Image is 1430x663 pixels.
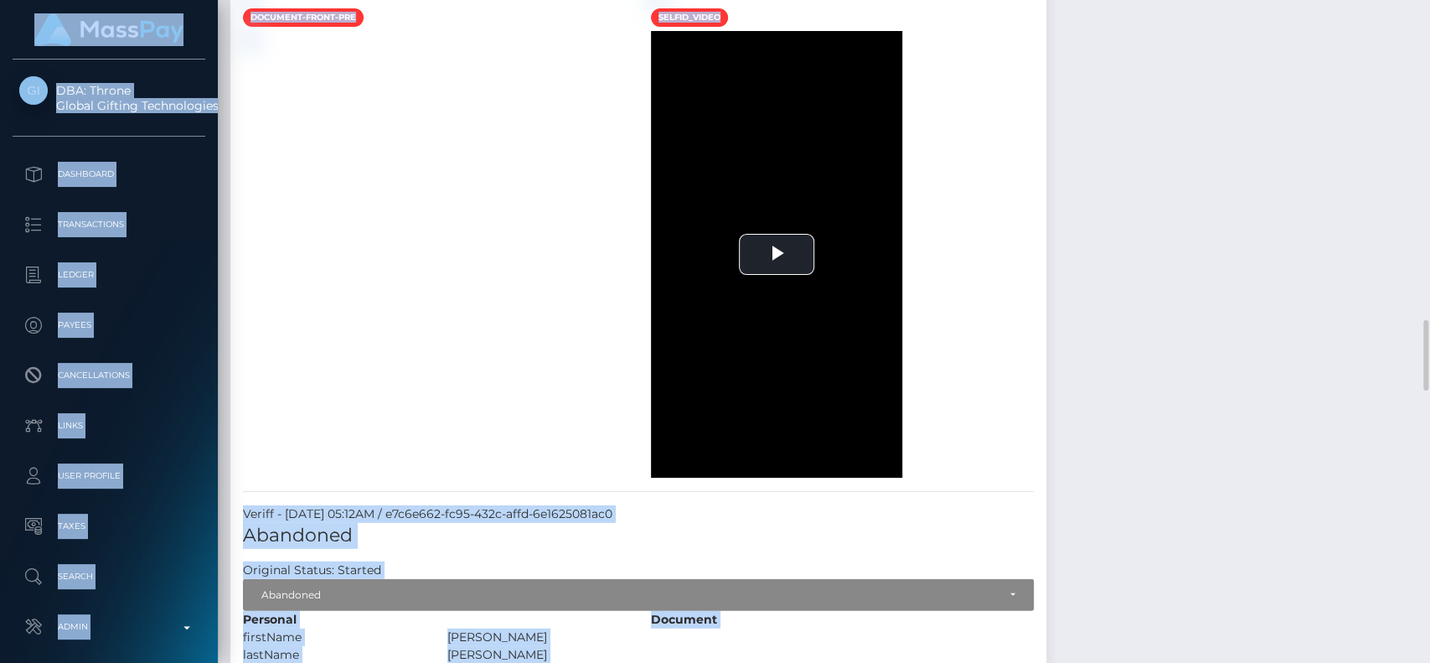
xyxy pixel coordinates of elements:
p: Admin [19,614,199,640]
p: Payees [19,313,199,338]
a: Taxes [13,505,205,547]
div: Veriff - [DATE] 05:12AM / e7c6e662-fc95-432c-affd-6e1625081ac0 [230,505,1046,523]
div: Abandoned [261,588,997,602]
div: Video Player [651,31,902,478]
div: [PERSON_NAME] [435,629,639,646]
p: Dashboard [19,162,199,187]
a: Links [13,405,205,447]
p: Search [19,564,199,589]
a: Cancellations [13,355,205,396]
a: Transactions [13,204,205,246]
p: Ledger [19,262,199,287]
span: document-front-pre [243,8,364,27]
h7: Original Status: Started [243,562,381,578]
strong: Document [651,612,717,627]
a: Search [13,556,205,598]
span: selfid_video [651,8,728,27]
span: DBA: Throne Global Gifting Technologies Inc [13,83,205,113]
a: Payees [13,304,205,346]
div: firstName [230,629,435,646]
img: MassPay Logo [34,13,183,46]
p: Transactions [19,212,199,237]
a: User Profile [13,455,205,497]
p: Cancellations [19,363,199,388]
a: Dashboard [13,153,205,195]
p: Links [19,413,199,438]
img: 5bb9a916-7623-4256-8f03-3c84829e94bd [243,34,256,47]
strong: Personal [243,612,297,627]
p: User Profile [19,464,199,489]
a: Ledger [13,254,205,296]
p: Taxes [19,514,199,539]
a: Admin [13,606,205,648]
img: Global Gifting Technologies Inc [19,76,48,105]
h5: Abandoned [243,523,1034,549]
button: Abandoned [243,579,1034,611]
button: Play Video [739,234,814,275]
